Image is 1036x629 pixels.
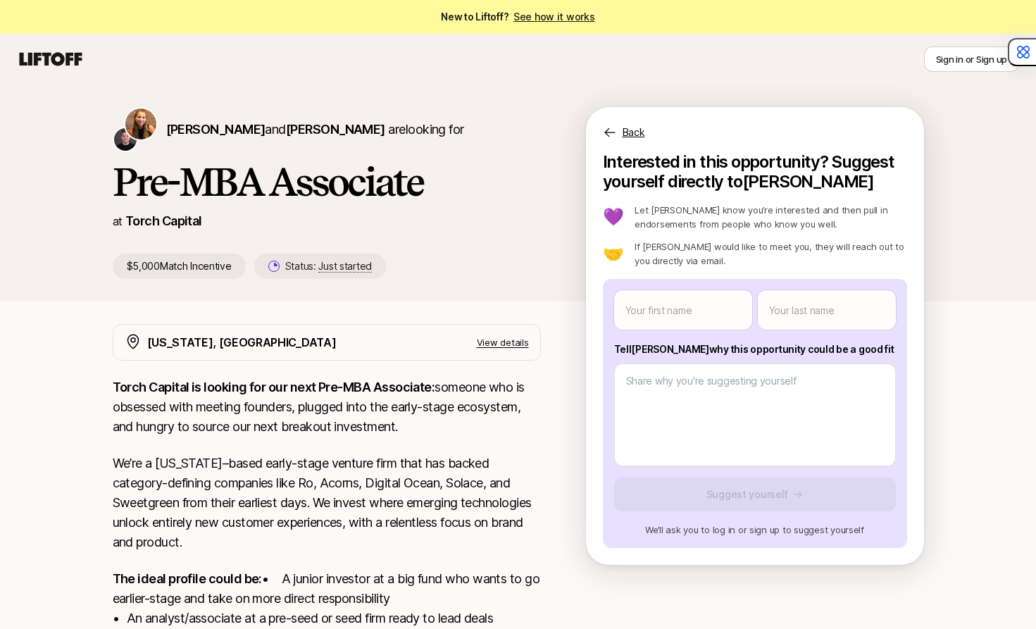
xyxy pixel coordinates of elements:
[285,258,372,275] p: Status:
[113,571,262,586] strong: The ideal profile could be:
[603,208,624,225] p: 💜
[318,260,372,273] span: Just started
[125,108,156,139] img: Katie Reiner
[441,8,594,25] span: New to Liftoff?
[924,46,1019,72] button: Sign in or Sign up
[603,245,624,262] p: 🤝
[166,122,266,137] span: [PERSON_NAME]
[113,378,541,437] p: someone who is obsessed with meeting founders, plugged into the early-stage ecosystem, and hungry...
[113,254,246,279] p: $5,000 Match Incentive
[477,335,529,349] p: View details
[265,122,385,137] span: and
[614,523,896,537] p: We’ll ask you to log in or sign up to suggest yourself
[635,239,906,268] p: If [PERSON_NAME] would like to meet you, they will reach out to you directly via email.
[614,341,896,358] p: Tell [PERSON_NAME] why this opportunity could be a good fit
[114,128,137,151] img: Christopher Harper
[113,161,541,203] h1: Pre-MBA Associate
[623,124,645,141] p: Back
[603,152,907,192] p: Interested in this opportunity? Suggest yourself directly to [PERSON_NAME]
[635,203,906,231] p: Let [PERSON_NAME] know you’re interested and then pull in endorsements from people who know you w...
[513,11,595,23] a: See how it works
[113,380,435,394] strong: Torch Capital is looking for our next Pre-MBA Associate:
[166,120,464,139] p: are looking for
[113,454,541,552] p: We’re a [US_STATE]–based early-stage venture firm that has backed category-defining companies lik...
[125,213,202,228] a: Torch Capital
[113,212,123,230] p: at
[286,122,385,137] span: [PERSON_NAME]
[147,333,337,351] p: [US_STATE], [GEOGRAPHIC_DATA]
